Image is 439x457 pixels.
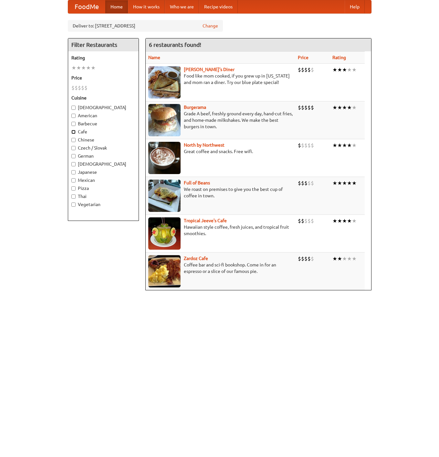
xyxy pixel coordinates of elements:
[342,180,347,187] li: ★
[347,104,352,111] li: ★
[342,104,347,111] li: ★
[71,114,76,118] input: American
[352,66,357,73] li: ★
[301,104,304,111] li: $
[148,142,181,174] img: north.jpg
[184,142,225,148] a: North by Northwest
[71,153,135,159] label: German
[71,104,135,111] label: [DEMOGRAPHIC_DATA]
[304,217,308,224] li: $
[68,38,139,51] h4: Filter Restaurants
[298,66,301,73] li: $
[304,180,308,187] li: $
[332,142,337,149] li: ★
[304,104,308,111] li: $
[311,255,314,262] li: $
[301,142,304,149] li: $
[298,217,301,224] li: $
[71,203,76,207] input: Vegetarian
[91,64,96,71] li: ★
[332,66,337,73] li: ★
[337,104,342,111] li: ★
[337,217,342,224] li: ★
[71,84,75,91] li: $
[71,112,135,119] label: American
[71,130,76,134] input: Cafe
[332,180,337,187] li: ★
[308,104,311,111] li: $
[308,217,311,224] li: $
[71,106,76,110] input: [DEMOGRAPHIC_DATA]
[332,104,337,111] li: ★
[352,104,357,111] li: ★
[71,154,76,158] input: German
[298,142,301,149] li: $
[342,66,347,73] li: ★
[304,142,308,149] li: $
[71,145,135,151] label: Czech / Slovak
[337,255,342,262] li: ★
[71,129,135,135] label: Cafe
[184,218,227,223] a: Tropical Jeeve's Cafe
[347,255,352,262] li: ★
[301,255,304,262] li: $
[78,84,81,91] li: $
[71,201,135,208] label: Vegetarian
[71,194,76,199] input: Thai
[71,120,135,127] label: Barbecue
[76,64,81,71] li: ★
[311,142,314,149] li: $
[308,255,311,262] li: $
[75,84,78,91] li: $
[337,180,342,187] li: ★
[342,217,347,224] li: ★
[128,0,165,13] a: How it works
[148,255,181,287] img: zardoz.jpg
[71,138,76,142] input: Chinese
[345,0,365,13] a: Help
[81,64,86,71] li: ★
[184,180,210,185] a: Full of Beans
[165,0,199,13] a: Who we are
[86,64,91,71] li: ★
[304,66,308,73] li: $
[311,104,314,111] li: $
[184,105,206,110] a: Burgerama
[184,67,235,72] a: [PERSON_NAME]'s Diner
[352,180,357,187] li: ★
[311,66,314,73] li: $
[148,148,293,155] p: Great coffee and snacks. Free wifi.
[332,217,337,224] li: ★
[199,0,238,13] a: Recipe videos
[68,20,223,32] div: Deliver to: [STREET_ADDRESS]
[184,256,208,261] b: Zardoz Cafe
[298,180,301,187] li: $
[342,142,347,149] li: ★
[352,217,357,224] li: ★
[148,217,181,250] img: jeeves.jpg
[71,169,135,175] label: Japanese
[105,0,128,13] a: Home
[148,104,181,136] img: burgerama.jpg
[71,161,135,167] label: [DEMOGRAPHIC_DATA]
[71,146,76,150] input: Czech / Slovak
[68,0,105,13] a: FoodMe
[148,262,293,275] p: Coffee bar and sci-fi bookshop. Come in for an espresso or a slice of our famous pie.
[71,162,76,166] input: [DEMOGRAPHIC_DATA]
[352,142,357,149] li: ★
[71,122,76,126] input: Barbecue
[352,255,357,262] li: ★
[347,180,352,187] li: ★
[347,142,352,149] li: ★
[304,255,308,262] li: $
[347,66,352,73] li: ★
[308,142,311,149] li: $
[347,217,352,224] li: ★
[84,84,88,91] li: $
[332,255,337,262] li: ★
